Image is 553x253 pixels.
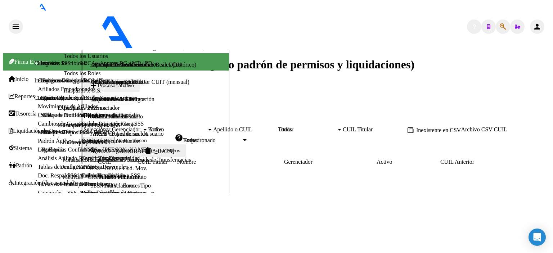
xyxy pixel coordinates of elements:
a: Facturas - Listado/Carga [79,121,136,127]
a: Padrón [9,162,32,169]
a: Todos los Roles [64,70,101,77]
span: Activo [377,159,392,165]
span: PADRON -> Padrón Agil (o padrón de permisos y liquidaciones) [84,58,414,71]
a: Todos los Usuarios [64,53,108,59]
img: Logo SAAS [23,11,194,49]
mat-icon: menu [12,22,20,31]
a: ARCA - Condiciones [90,62,140,68]
a: Análisis Afiliado [38,155,77,161]
span: - AZULEJOS [194,44,227,50]
datatable-header-cell: CUIL Anterior [440,157,533,167]
a: Usuarios [38,60,58,66]
a: Padrón Ágil [38,138,66,144]
a: Listado de Empresas [60,181,108,187]
a: Facturas - Documentación [79,138,140,144]
datatable-header-cell: Gerenciador [284,157,377,167]
a: Doc. Respaldatoria [38,172,82,179]
a: Traspasos Res. 01/2025 y Revs. [91,191,164,198]
span: Archivo CSV CUIL [461,126,507,132]
a: Inicio [9,76,28,82]
div: 0 total [84,181,550,188]
span: Gerenciador [284,159,313,165]
span: Todos [278,126,292,132]
a: Sistema [9,145,32,152]
datatable-header-cell: Nombre [177,157,284,167]
span: Firma Express [9,59,48,65]
a: Movimientos de Afiliados [38,103,98,109]
a: Deuda X Empresa [60,164,102,170]
input: Inexistente en CSV [409,128,414,133]
a: Reportes [9,93,35,100]
a: Afiliados Empadronados [38,86,95,92]
datatable-header-cell: Activo [377,157,440,167]
div: Open Intercom Messenger [529,229,546,246]
a: Tesorería [9,110,36,117]
h3: Filtros [84,112,550,120]
mat-icon: person [533,22,541,31]
a: Cambios de Gerenciador [38,121,95,127]
a: ARCA - Mod. Contratación [90,96,154,103]
a: ARCA - Incapacidades [90,79,144,85]
span: CUIL Anterior [440,159,474,165]
a: Liquidación de Convenios [9,128,74,134]
a: Pagos x Transferencia [79,155,130,161]
span: Inexistente en CSV [416,127,461,134]
a: Integración (discapacidad) [9,180,76,186]
a: Configuraciones [38,77,76,83]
